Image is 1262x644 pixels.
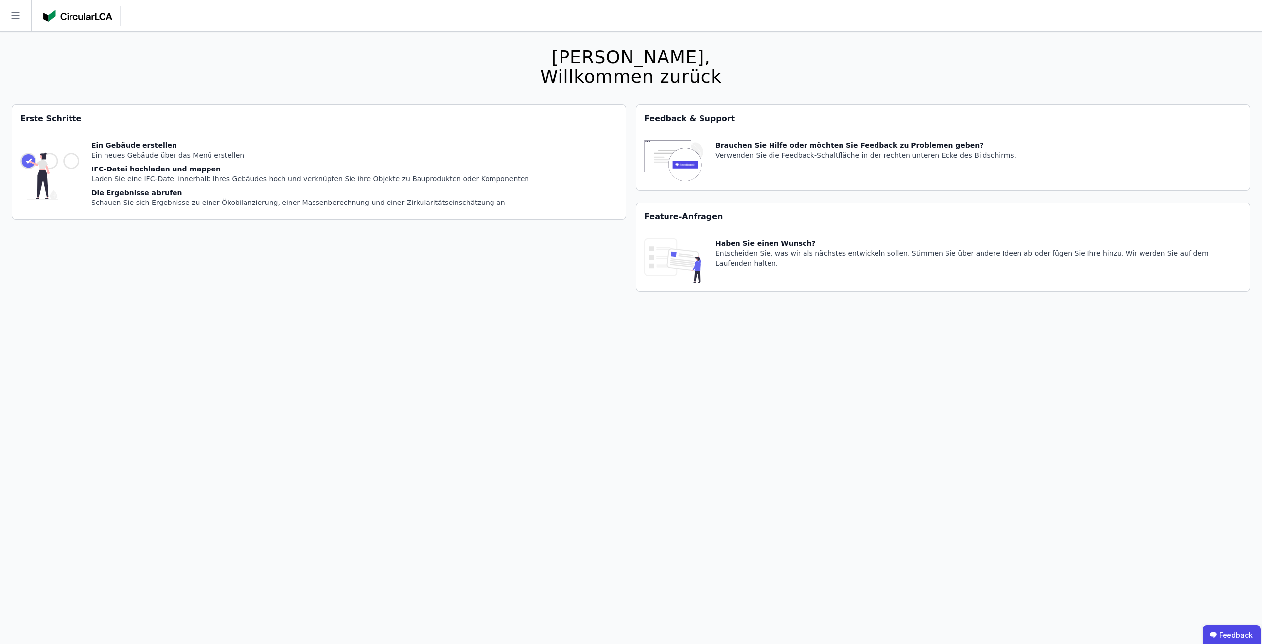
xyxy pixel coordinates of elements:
div: Entscheiden Sie, was wir als nächstes entwickeln sollen. Stimmen Sie über andere Ideen ab oder fü... [715,248,1242,268]
div: Feedback & Support [636,105,1250,133]
div: Verwenden Sie die Feedback-Schaltfläche in der rechten unteren Ecke des Bildschirms. [715,150,1016,160]
div: IFC-Datei hochladen und mappen [91,164,529,174]
div: Willkommen zurück [540,67,722,87]
img: feedback-icon-HCTs5lye.svg [644,140,703,182]
div: Haben Sie einen Wunsch? [715,238,1242,248]
div: Schauen Sie sich Ergebnisse zu einer Ökobilanzierung, einer Massenberechnung und einer Zirkularit... [91,198,529,207]
div: Die Ergebnisse abrufen [91,188,529,198]
div: Brauchen Sie Hilfe oder möchten Sie Feedback zu Problemen geben? [715,140,1016,150]
div: Erste Schritte [12,105,626,133]
div: Ein Gebäude erstellen [91,140,529,150]
img: getting_started_tile-DrF_GRSv.svg [20,140,79,211]
img: Concular [43,10,112,22]
img: feature_request_tile-UiXE1qGU.svg [644,238,703,283]
div: Ein neues Gebäude über das Menü erstellen [91,150,529,160]
div: Feature-Anfragen [636,203,1250,231]
div: [PERSON_NAME], [540,47,722,67]
div: Laden Sie eine IFC-Datei innerhalb Ihres Gebäudes hoch und verknüpfen Sie ihre Objekte zu Bauprod... [91,174,529,184]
